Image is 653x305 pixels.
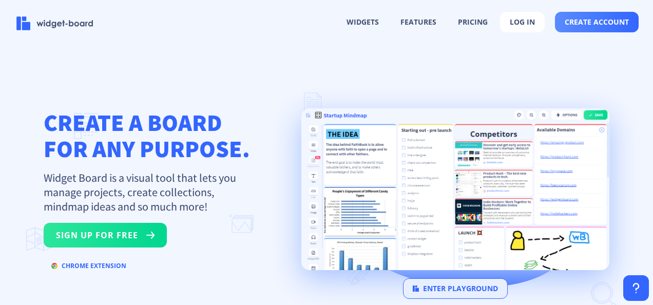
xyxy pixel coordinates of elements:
button: features [391,12,446,32]
img: logo-name.svg [16,16,93,30]
button: log in [500,12,545,32]
img: chrome.svg [51,263,57,269]
button: pricing [449,12,497,32]
h1: CREATE A BOARD FOR ANY PURPOSE. [44,109,250,162]
button: create account [555,12,639,32]
img: logo.svg [413,285,419,292]
button: chrome extension [44,258,134,274]
p: Widget Board is a visual tool that lets you manage projects, create collections, mindmap ideas an... [44,170,249,214]
span: create account [565,18,629,26]
button: enter playground [403,278,508,299]
button: widgets [337,12,388,32]
a: chrome extension [44,264,134,274]
button: sign up for free [44,223,167,247]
